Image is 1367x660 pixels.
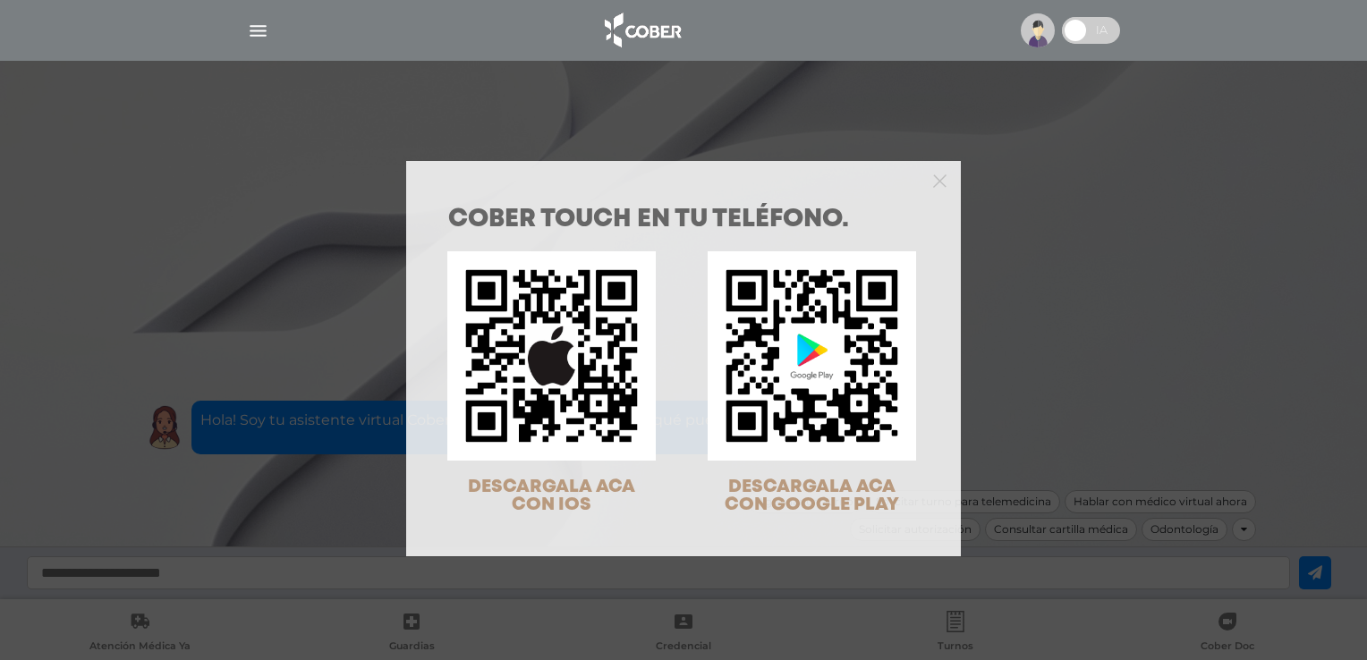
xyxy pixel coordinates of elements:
span: DESCARGALA ACA CON IOS [468,478,635,513]
img: qr-code [447,251,656,460]
button: Close [933,172,947,188]
h1: COBER TOUCH en tu teléfono. [448,207,919,233]
img: qr-code [708,251,916,460]
span: DESCARGALA ACA CON GOOGLE PLAY [725,478,899,513]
